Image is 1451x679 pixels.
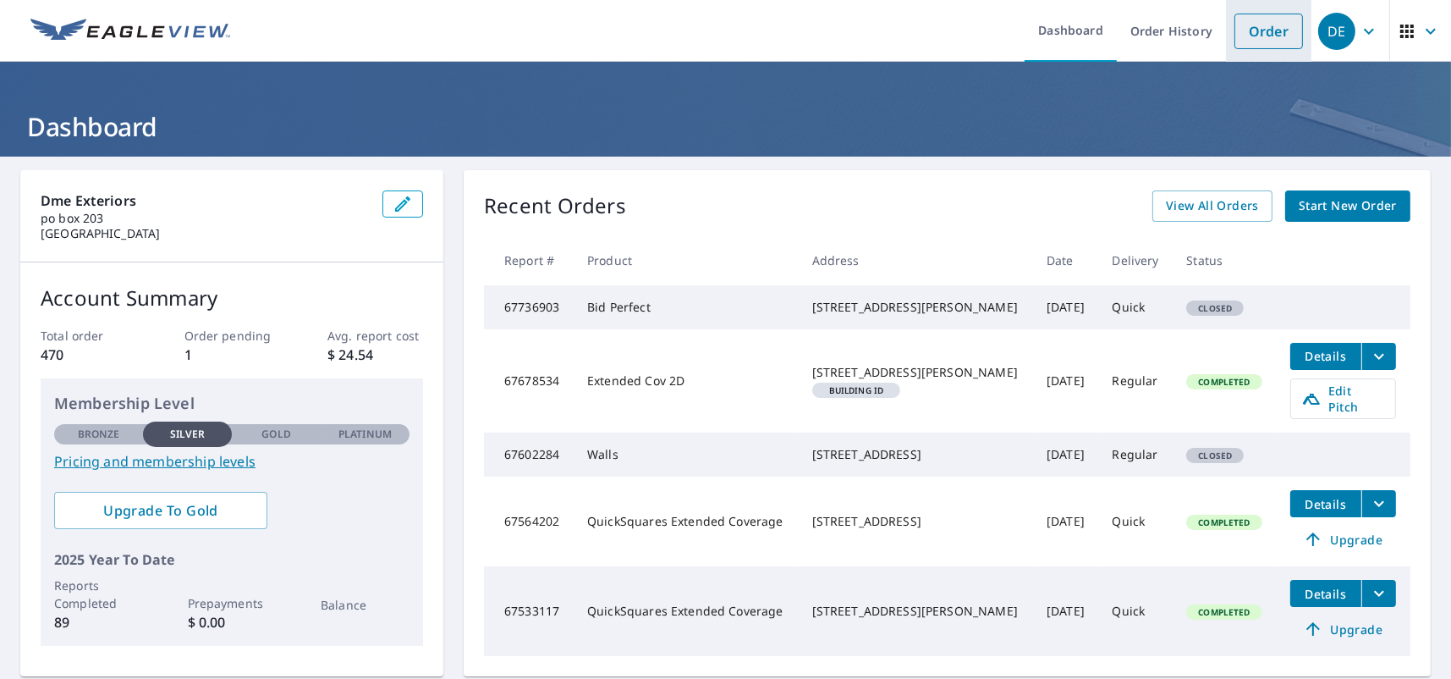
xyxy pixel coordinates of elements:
[184,345,280,365] p: 1
[1033,566,1098,656] td: [DATE]
[170,427,206,442] p: Silver
[54,577,143,612] p: Reports Completed
[188,612,277,632] p: $ 0.00
[1361,490,1396,517] button: filesDropdownBtn-67564202
[188,594,277,612] p: Prepayments
[54,392,409,415] p: Membership Level
[1299,196,1397,217] span: Start New Order
[68,501,254,520] span: Upgrade To Gold
[829,386,884,395] em: Building ID
[1361,580,1396,607] button: filesDropdownBtn-67533117
[1300,496,1351,512] span: Details
[1099,285,1173,329] td: Quick
[1099,329,1173,433] td: Regular
[41,283,423,313] p: Account Summary
[184,327,280,345] p: Order pending
[1188,376,1260,388] span: Completed
[574,329,799,433] td: Extended Cov 2D
[54,451,409,472] a: Pricing and membership levels
[1234,14,1303,49] a: Order
[812,364,1020,381] div: [STREET_ADDRESS][PERSON_NAME]
[1033,235,1098,285] th: Date
[1301,383,1385,415] span: Edit Pitch
[1188,606,1260,618] span: Completed
[1188,302,1242,314] span: Closed
[30,19,230,44] img: EV Logo
[812,513,1020,530] div: [STREET_ADDRESS]
[54,492,267,529] a: Upgrade To Gold
[1033,433,1098,477] td: [DATE]
[574,433,799,477] td: Walls
[1099,433,1173,477] td: Regular
[1290,378,1396,419] a: Edit Pitch
[78,427,120,442] p: Bronze
[1099,235,1173,285] th: Delivery
[1188,450,1242,461] span: Closed
[484,190,626,222] p: Recent Orders
[1099,566,1173,656] td: Quick
[812,603,1020,620] div: [STREET_ADDRESS][PERSON_NAME]
[1152,190,1272,222] a: View All Orders
[484,433,574,477] td: 67602284
[54,549,409,570] p: 2025 Year To Date
[41,226,369,241] p: [GEOGRAPHIC_DATA]
[1300,586,1351,602] span: Details
[1290,490,1361,517] button: detailsBtn-67564202
[1290,343,1361,370] button: detailsBtn-67678534
[574,235,799,285] th: Product
[327,345,423,365] p: $ 24.54
[327,327,423,345] p: Avg. report cost
[484,285,574,329] td: 67736903
[574,477,799,566] td: QuickSquares Extended Coverage
[812,299,1020,316] div: [STREET_ADDRESS][PERSON_NAME]
[574,566,799,656] td: QuickSquares Extended Coverage
[484,329,574,433] td: 67678534
[574,285,799,329] td: Bid Perfect
[1033,285,1098,329] td: [DATE]
[1290,580,1361,607] button: detailsBtn-67533117
[1099,477,1173,566] td: Quick
[484,235,574,285] th: Report #
[812,446,1020,463] div: [STREET_ADDRESS]
[1300,529,1386,549] span: Upgrade
[1166,196,1259,217] span: View All Orders
[41,190,369,211] p: dme exteriors
[41,327,136,345] p: Total order
[1188,516,1260,528] span: Completed
[1361,343,1396,370] button: filesDropdownBtn-67678534
[484,566,574,656] td: 67533117
[1290,526,1396,553] a: Upgrade
[41,345,136,365] p: 470
[20,109,1431,144] h1: Dashboard
[1290,616,1396,643] a: Upgrade
[41,211,369,226] p: po box 203
[484,477,574,566] td: 67564202
[1285,190,1410,222] a: Start New Order
[54,612,143,632] p: 89
[799,235,1033,285] th: Address
[1033,329,1098,433] td: [DATE]
[321,596,409,614] p: Balance
[1300,348,1351,364] span: Details
[1318,13,1355,50] div: DE
[1033,477,1098,566] td: [DATE]
[261,427,290,442] p: Gold
[338,427,392,442] p: Platinum
[1173,235,1276,285] th: Status
[1300,619,1386,639] span: Upgrade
